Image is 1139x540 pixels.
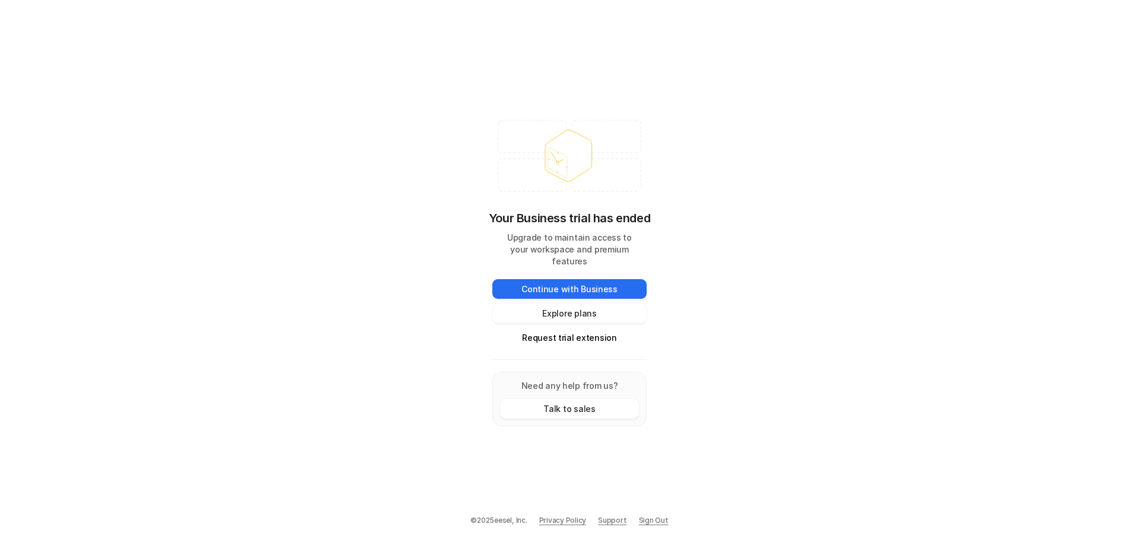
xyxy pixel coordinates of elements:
button: Explore plans [492,303,647,323]
p: Your Business trial has ended [489,209,650,227]
p: © 2025 eesel, Inc. [470,515,527,526]
p: Upgrade to maintain access to your workspace and premium features [492,232,647,267]
button: Talk to sales [500,399,639,418]
button: Continue with Business [492,279,647,299]
p: Need any help from us? [500,379,639,392]
span: Support [598,515,626,526]
a: Privacy Policy [539,515,587,526]
button: Request trial extension [492,328,647,347]
a: Sign Out [639,515,669,526]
